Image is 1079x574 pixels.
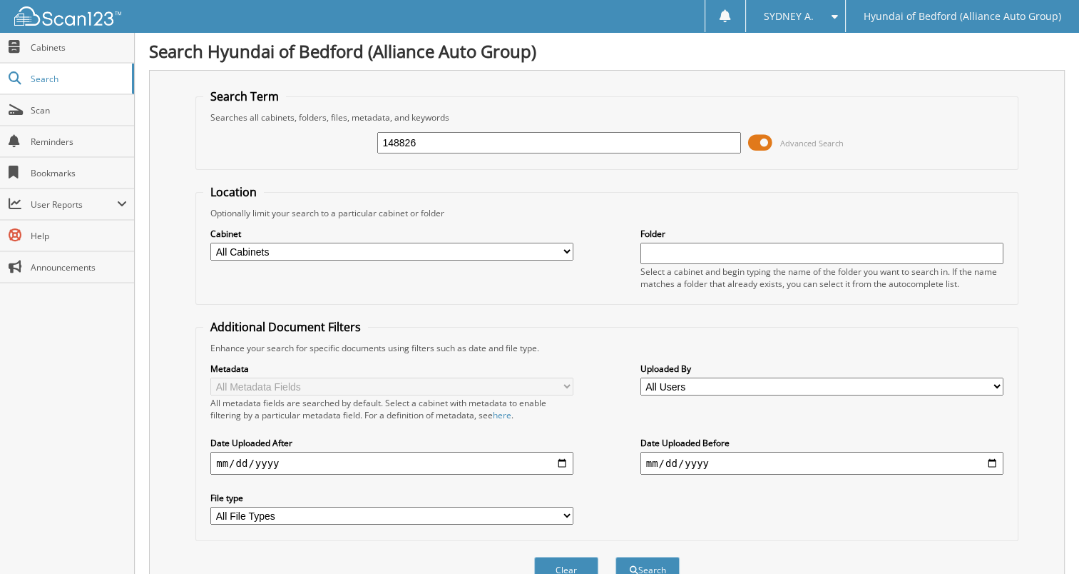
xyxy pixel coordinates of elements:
span: Scan [31,104,127,116]
iframe: Chat Widget [1008,505,1079,574]
div: Searches all cabinets, folders, files, metadata, and keywords [203,111,1011,124]
span: Bookmarks [31,167,127,179]
label: Date Uploaded Before [640,437,1003,449]
label: Uploaded By [640,363,1003,375]
input: start [210,452,573,475]
label: File type [210,492,573,504]
div: Enhance your search for specific documents using filters such as date and file type. [203,342,1011,354]
span: Cabinets [31,41,127,54]
legend: Additional Document Filters [203,319,368,335]
a: here [493,409,511,421]
span: Advanced Search [780,138,844,148]
span: SYDNEY A. [764,12,814,21]
span: Announcements [31,261,127,273]
div: All metadata fields are searched by default. Select a cabinet with metadata to enable filtering b... [210,397,573,421]
span: Help [31,230,127,242]
input: end [640,452,1003,475]
div: Optionally limit your search to a particular cabinet or folder [203,207,1011,219]
span: User Reports [31,198,117,211]
label: Metadata [210,363,573,375]
span: Search [31,73,125,85]
span: Hyundai of Bedford (Alliance Auto Group) [864,12,1061,21]
label: Date Uploaded After [210,437,573,449]
div: Select a cabinet and begin typing the name of the folder you want to search in. If the name match... [640,266,1003,290]
label: Cabinet [210,228,573,240]
label: Folder [640,228,1003,240]
h1: Search Hyundai of Bedford (Alliance Auto Group) [149,39,1065,63]
legend: Location [203,184,264,200]
legend: Search Term [203,89,286,104]
img: scan123-logo-white.svg [14,6,121,26]
span: Reminders [31,136,127,148]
